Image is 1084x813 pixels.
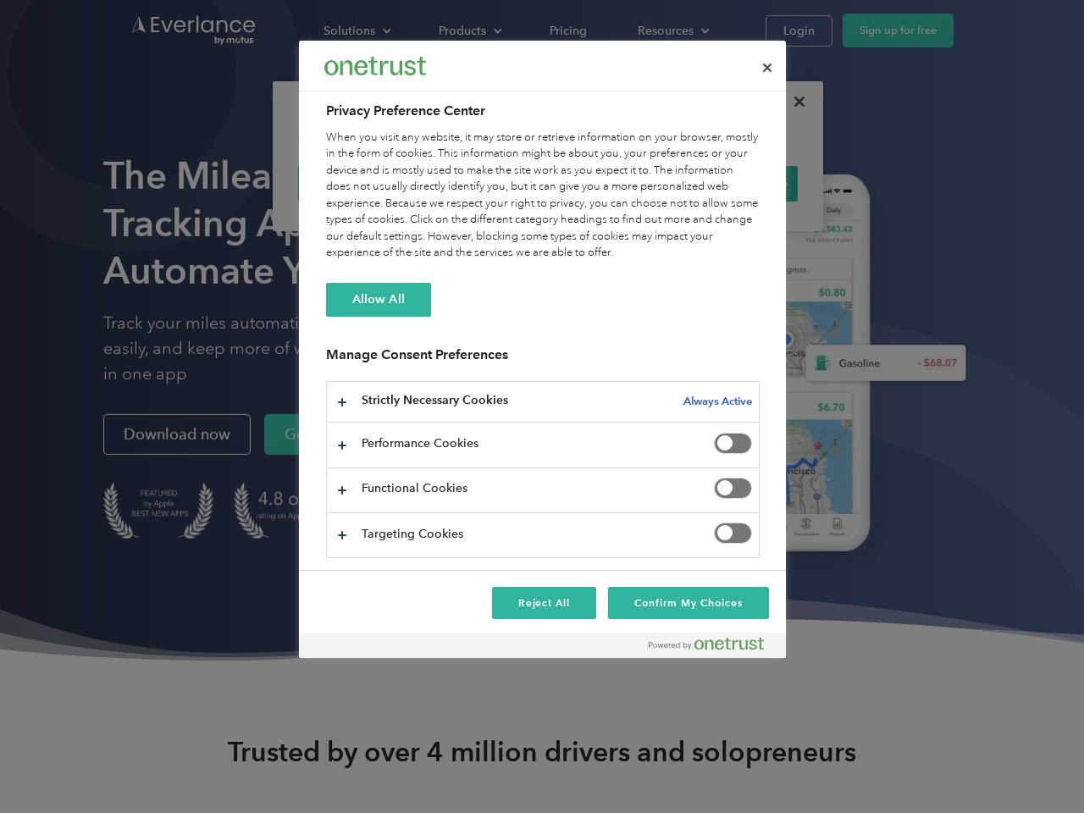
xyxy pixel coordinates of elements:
[324,49,426,83] div: Everlance
[326,130,760,262] div: When you visit any website, it may store or retrieve information on your browser, mostly in the f...
[326,346,760,373] h3: Manage Consent Preferences
[649,637,777,658] a: Powered by OneTrust Opens in a new Tab
[326,283,431,317] button: Allow All
[326,101,760,121] h2: Privacy Preference Center
[749,49,786,86] button: Close
[608,587,768,619] button: Confirm My Choices
[324,57,426,75] img: Everlance
[492,587,597,619] button: Reject All
[299,41,786,658] div: Privacy Preference Center
[649,637,764,650] img: Powered by OneTrust Opens in a new Tab
[299,41,786,658] div: Preference center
